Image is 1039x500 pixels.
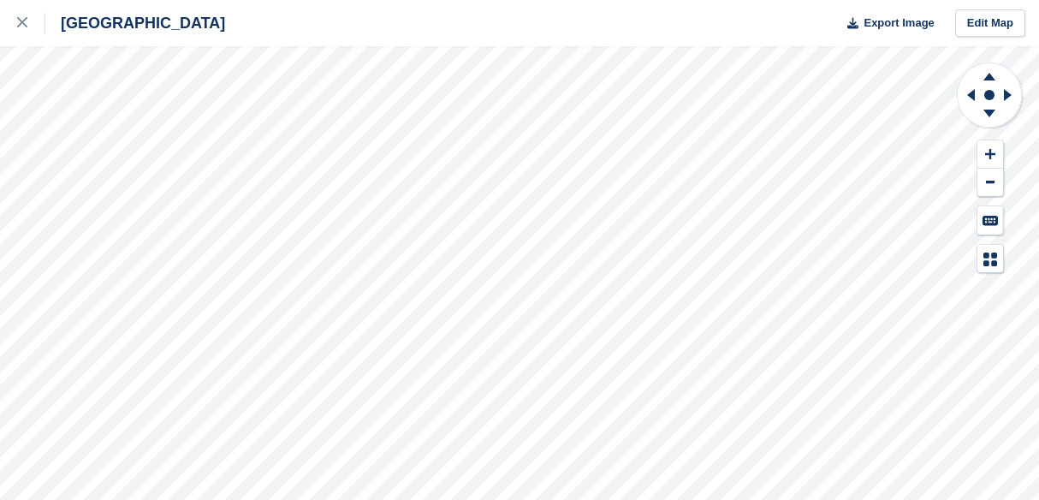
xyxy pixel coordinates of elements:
[45,13,225,33] div: [GEOGRAPHIC_DATA]
[864,15,934,32] span: Export Image
[977,169,1003,197] button: Zoom Out
[837,9,935,38] button: Export Image
[977,206,1003,235] button: Keyboard Shortcuts
[977,245,1003,273] button: Map Legend
[955,9,1025,38] a: Edit Map
[977,140,1003,169] button: Zoom In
